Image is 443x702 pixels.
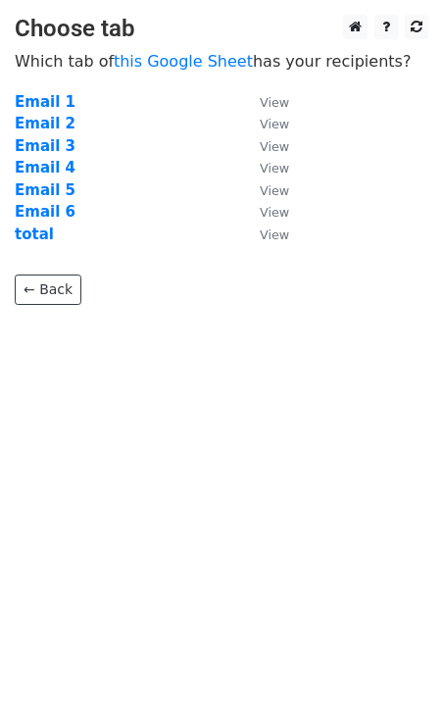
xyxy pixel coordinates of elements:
[15,275,81,305] a: ← Back
[260,95,289,110] small: View
[15,137,75,155] a: Email 3
[15,203,75,221] a: Email 6
[240,226,289,243] a: View
[240,137,289,155] a: View
[15,115,75,132] a: Email 2
[15,226,54,243] a: total
[240,93,289,111] a: View
[240,203,289,221] a: View
[15,51,428,72] p: Which tab of has your recipients?
[15,159,75,176] a: Email 4
[260,139,289,154] small: View
[260,227,289,242] small: View
[240,159,289,176] a: View
[260,117,289,131] small: View
[240,115,289,132] a: View
[260,183,289,198] small: View
[15,15,428,43] h3: Choose tab
[15,93,75,111] a: Email 1
[114,52,253,71] a: this Google Sheet
[15,181,75,199] a: Email 5
[260,161,289,175] small: View
[240,181,289,199] a: View
[260,205,289,220] small: View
